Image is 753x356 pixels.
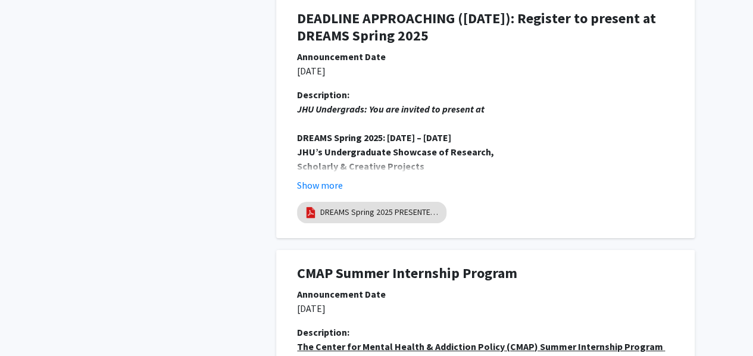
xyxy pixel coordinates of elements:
[9,302,51,347] iframe: Chat
[297,265,674,282] h1: CMAP Summer Internship Program
[297,132,451,143] strong: DREAMS Spring 2025: [DATE] – [DATE]
[297,146,494,158] strong: JHU’s Undergraduate Showcase of Research,
[304,206,317,219] img: pdf_icon.png
[297,325,674,339] div: Description:
[297,178,343,192] button: Show more
[320,206,439,218] a: DREAMS Spring 2025 PRESENTER Registration
[297,49,674,64] div: Announcement Date
[297,64,674,78] p: [DATE]
[297,103,485,115] em: JHU Undergrads: You are invited to present at
[297,341,663,352] u: The Center for Mental Health & Addiction Policy (CMAP) Summer Internship Program
[297,10,674,45] h1: DEADLINE APPROACHING ([DATE]): Register to present at DREAMS Spring 2025
[297,301,674,316] p: [DATE]
[297,287,674,301] div: Announcement Date
[297,88,674,102] div: Description:
[297,160,424,172] strong: Scholarly & Creative Projects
